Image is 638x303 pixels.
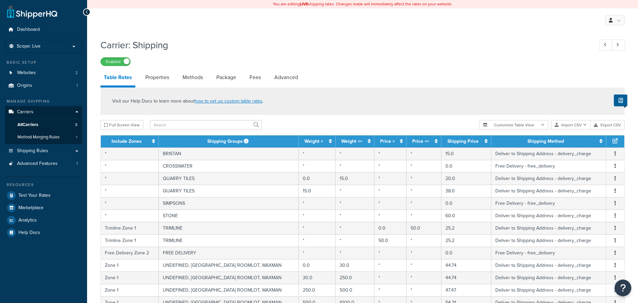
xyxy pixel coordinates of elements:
[336,284,375,296] td: 500.0
[213,69,239,85] a: Package
[101,234,159,247] td: Trimline Zone 1
[412,138,429,145] a: Price <=
[441,147,492,160] td: 15.0
[5,106,82,144] li: Carriers
[380,138,395,145] a: Price >
[195,98,263,105] a: how to set up custom table rates
[615,280,631,296] button: Open Resource Center
[5,227,82,239] li: Help Docs
[18,218,37,223] span: Analytics
[299,259,335,271] td: 0.0
[407,222,441,234] td: 50.0
[17,148,48,154] span: Shipping Rules
[5,182,82,188] div: Resources
[299,284,335,296] td: 250.0
[304,138,323,145] a: Weight >
[246,69,264,85] a: Fees
[441,284,492,296] td: 47.47
[159,222,299,234] td: TRIMLINE
[100,39,587,52] h1: Carrier: Shipping
[159,234,299,247] td: TRIMLINE
[159,284,299,296] td: UNDEFINED, [GEOGRAPHIC_DATA] ROOMLOT, WAXMAN
[441,222,492,234] td: 25.2
[441,234,492,247] td: 25.2
[159,160,299,172] td: CROSSWATER
[441,172,492,185] td: 20.0
[5,158,82,170] li: Advanced Features
[447,138,479,145] a: Shipping Price
[159,147,299,160] td: BRISTAN
[76,134,77,140] span: 1
[5,67,82,79] a: Websites2
[480,120,548,130] button: Customize Table View
[5,60,82,65] div: Basic Setup
[18,205,44,211] span: Marketplace
[159,271,299,284] td: UNDEFINED, [GEOGRAPHIC_DATA] ROOMLOT, WAXMAN
[527,138,564,145] a: Shipping Method
[441,259,492,271] td: 44.74
[441,209,492,222] td: 60.0
[491,247,606,259] td: Free Delivery - free_delivery
[491,234,606,247] td: Deliver to Shipping Address - delivery_charge
[101,222,159,234] td: Trimline Zone 1
[112,138,142,145] a: Include Zones
[374,222,407,234] td: 0.0
[100,69,135,87] a: Table Rates
[551,120,590,130] button: Import CSV
[612,40,625,51] a: Next Record
[101,58,130,66] label: Enabled
[491,197,606,209] td: Free Delivery - free_delivery
[75,70,78,76] span: 2
[441,160,492,172] td: 0.0
[101,284,159,296] td: Zone 1
[159,185,299,197] td: QUARRY TILES
[101,247,159,259] td: Free Delivery Zone 2
[5,79,82,92] a: Origins1
[491,160,606,172] td: Free Delivery - free_delivery
[5,99,82,104] div: Manage Shipping
[100,120,143,130] button: Full Screen View
[159,247,299,259] td: FREE DELIVERY
[299,185,335,197] td: 15.0
[75,122,77,128] span: 3
[76,83,78,88] span: 1
[179,69,206,85] a: Methods
[441,197,492,209] td: 0.0
[5,214,82,226] a: Analytics
[491,271,606,284] td: Deliver to Shipping Address - delivery_charge
[159,209,299,222] td: STONE
[441,247,492,259] td: 0.0
[17,122,38,128] span: All Carriers
[17,44,41,49] span: Scope: Live
[5,202,82,214] a: Marketplace
[491,259,606,271] td: Deliver to Shipping Address - delivery_charge
[159,135,299,147] th: Shipping Groups
[17,27,40,33] span: Dashboard
[5,23,82,36] li: Dashboard
[5,119,82,131] a: AllCarriers3
[614,95,627,106] button: Show Help Docs
[159,172,299,185] td: QUARRY TILES
[5,131,82,143] a: Method Merging Rules1
[76,161,78,167] span: 1
[18,193,51,198] span: Test Your Rates
[101,271,159,284] td: Zone 1
[5,145,82,157] a: Shipping Rules
[5,189,82,201] li: Test Your Rates
[150,120,262,130] input: Search
[5,158,82,170] a: Advanced Features1
[18,230,40,236] span: Help Docs
[5,67,82,79] li: Websites
[17,134,60,140] span: Method Merging Rules
[5,131,82,143] li: Method Merging Rules
[491,172,606,185] td: Deliver to Shipping Address - delivery_charge
[17,70,36,76] span: Websites
[491,185,606,197] td: Deliver to Shipping Address - delivery_charge
[17,83,32,88] span: Origins
[491,147,606,160] td: Deliver to Shipping Address - delivery_charge
[336,259,375,271] td: 30.0
[299,172,335,185] td: 0.0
